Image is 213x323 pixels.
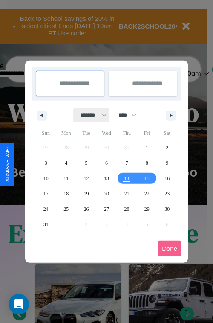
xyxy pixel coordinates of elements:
[9,294,29,314] div: Open Intercom Messenger
[96,126,116,140] span: Wed
[43,171,49,186] span: 10
[117,126,137,140] span: Thu
[45,155,47,171] span: 3
[43,201,49,217] span: 24
[56,155,76,171] button: 4
[157,126,177,140] span: Sat
[157,140,177,155] button: 2
[76,201,96,217] button: 26
[56,126,76,140] span: Mon
[164,186,170,201] span: 23
[36,201,56,217] button: 24
[146,155,148,171] span: 8
[63,171,69,186] span: 11
[158,241,181,256] button: Done
[144,171,150,186] span: 15
[137,201,157,217] button: 29
[104,186,109,201] span: 20
[137,171,157,186] button: 15
[124,186,129,201] span: 21
[144,201,150,217] span: 29
[157,186,177,201] button: 23
[166,155,168,171] span: 9
[36,186,56,201] button: 17
[157,171,177,186] button: 16
[36,155,56,171] button: 3
[104,201,109,217] span: 27
[63,186,69,201] span: 18
[124,201,129,217] span: 28
[157,155,177,171] button: 9
[84,171,89,186] span: 12
[85,155,88,171] span: 5
[76,186,96,201] button: 19
[137,155,157,171] button: 8
[96,155,116,171] button: 6
[56,201,76,217] button: 25
[63,201,69,217] span: 25
[166,140,168,155] span: 2
[43,186,49,201] span: 17
[65,155,67,171] span: 4
[164,171,170,186] span: 16
[36,171,56,186] button: 10
[43,217,49,232] span: 31
[4,147,10,182] div: Give Feedback
[56,171,76,186] button: 11
[157,201,177,217] button: 30
[76,126,96,140] span: Tue
[125,155,128,171] span: 7
[124,171,129,186] span: 14
[117,155,137,171] button: 7
[84,186,89,201] span: 19
[137,186,157,201] button: 22
[96,201,116,217] button: 27
[105,155,108,171] span: 6
[76,171,96,186] button: 12
[36,126,56,140] span: Sun
[117,171,137,186] button: 14
[137,140,157,155] button: 1
[117,186,137,201] button: 21
[36,217,56,232] button: 31
[137,126,157,140] span: Fri
[104,171,109,186] span: 13
[84,201,89,217] span: 26
[146,140,148,155] span: 1
[164,201,170,217] span: 30
[96,186,116,201] button: 20
[56,186,76,201] button: 18
[96,171,116,186] button: 13
[117,201,137,217] button: 28
[76,155,96,171] button: 5
[144,186,150,201] span: 22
